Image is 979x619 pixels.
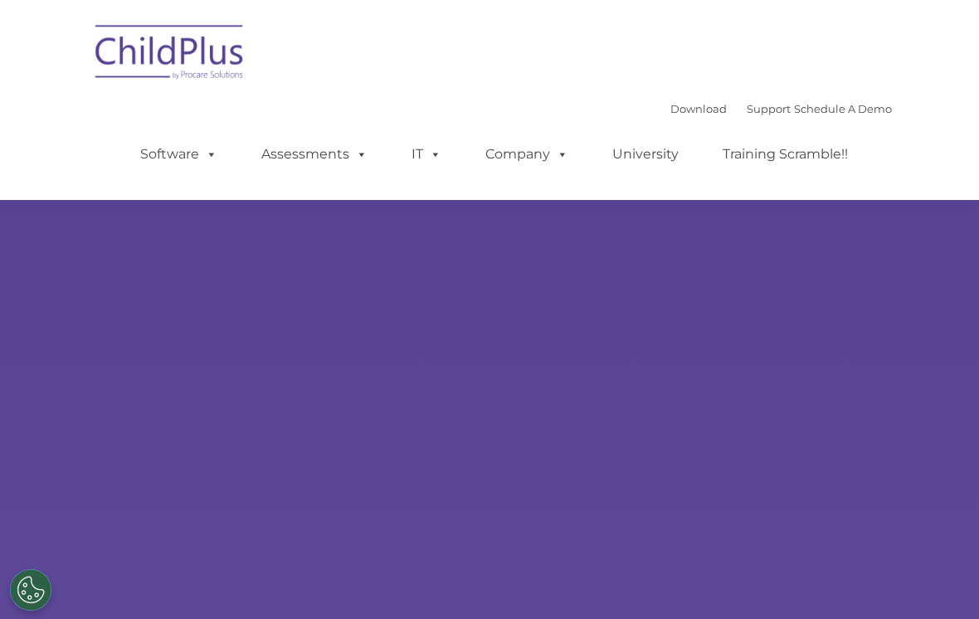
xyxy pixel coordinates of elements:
[395,138,458,171] a: IT
[124,138,234,171] a: Software
[245,138,384,171] a: Assessments
[794,102,892,115] a: Schedule A Demo
[87,13,253,96] img: ChildPlus by Procare Solutions
[469,138,585,171] a: Company
[670,102,727,115] a: Download
[10,569,51,611] button: Cookies Settings
[670,102,892,115] font: |
[747,102,791,115] a: Support
[596,138,695,171] a: University
[706,138,865,171] a: Training Scramble!!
